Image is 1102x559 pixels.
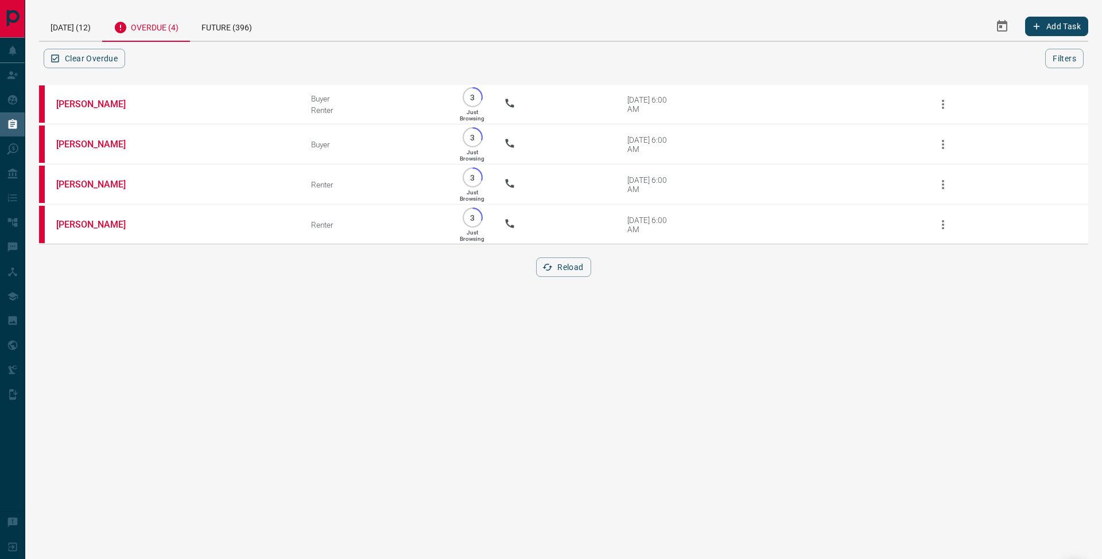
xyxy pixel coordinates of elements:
[536,257,591,277] button: Reload
[39,85,45,123] div: property.ca
[311,105,441,115] div: Renter
[627,216,676,234] div: [DATE] 6:00 AM
[988,13,1016,40] button: Select Date Range
[44,49,125,68] button: Clear Overdue
[56,139,142,150] a: [PERSON_NAME]
[468,93,477,101] p: 3
[39,126,45,163] div: property.ca
[311,220,441,229] div: Renter
[56,179,142,190] a: [PERSON_NAME]
[39,206,45,243] div: property.ca
[56,99,142,110] a: [PERSON_NAME]
[627,95,676,114] div: [DATE] 6:00 AM
[190,11,263,41] div: Future (396)
[311,94,441,103] div: Buyer
[627,135,676,154] div: [DATE] 6:00 AM
[311,140,441,149] div: Buyer
[627,175,676,194] div: [DATE] 6:00 AM
[460,109,484,122] p: Just Browsing
[1045,49,1084,68] button: Filters
[1025,17,1088,36] button: Add Task
[39,11,102,41] div: [DATE] (12)
[468,213,477,222] p: 3
[56,219,142,230] a: [PERSON_NAME]
[39,166,45,203] div: property.ca
[468,173,477,182] p: 3
[468,133,477,142] p: 3
[460,189,484,202] p: Just Browsing
[460,149,484,162] p: Just Browsing
[102,11,190,42] div: Overdue (4)
[311,180,441,189] div: Renter
[460,229,484,242] p: Just Browsing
